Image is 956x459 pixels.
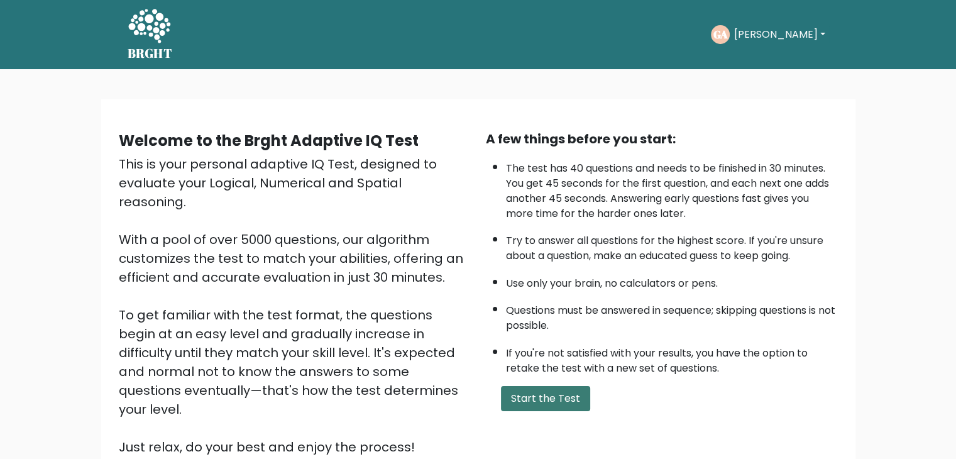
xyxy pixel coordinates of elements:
[128,46,173,61] h5: BRGHT
[506,155,838,221] li: The test has 40 questions and needs to be finished in 30 minutes. You get 45 seconds for the firs...
[119,155,471,456] div: This is your personal adaptive IQ Test, designed to evaluate your Logical, Numerical and Spatial ...
[506,340,838,376] li: If you're not satisfied with your results, you have the option to retake the test with a new set ...
[501,386,590,411] button: Start the Test
[128,5,173,64] a: BRGHT
[486,130,838,148] div: A few things before you start:
[713,27,728,41] text: GA
[506,270,838,291] li: Use only your brain, no calculators or pens.
[506,227,838,263] li: Try to answer all questions for the highest score. If you're unsure about a question, make an edu...
[119,130,419,151] b: Welcome to the Brght Adaptive IQ Test
[506,297,838,333] li: Questions must be answered in sequence; skipping questions is not possible.
[730,26,828,43] button: [PERSON_NAME]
